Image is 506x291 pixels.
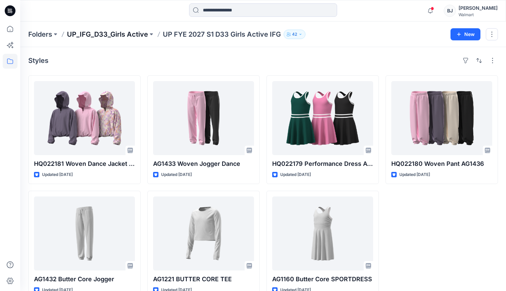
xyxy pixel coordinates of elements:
button: 42 [284,30,305,39]
a: AG1160 Butter Core SPORTDRESS [272,196,373,270]
p: AG1433 Woven Jogger Dance [153,159,254,169]
p: HQ022179 Performance Dress AG1155 [272,159,373,169]
h4: Styles [28,57,48,65]
a: AG1433 Woven Jogger Dance [153,81,254,155]
p: UP FYE 2027 S1 D33 Girls Active IFG [163,30,281,39]
p: 42 [292,31,297,38]
p: Updated [DATE] [42,171,73,178]
p: AG1221 BUTTER CORE TEE [153,275,254,284]
a: AG1221 BUTTER CORE TEE [153,196,254,270]
button: New [450,28,480,40]
a: AG1432 Butter Core Jogger [34,196,135,270]
p: Updated [DATE] [161,171,192,178]
p: AG1432 Butter Core Jogger [34,275,135,284]
a: UP_IFG_D33_Girls Active [67,30,148,39]
p: Updated [DATE] [399,171,430,178]
a: HQ022181 Woven Dance Jacket AG1503 [34,81,135,155]
div: BJ [444,5,456,17]
a: HQ022179 Performance Dress AG1155 [272,81,373,155]
p: HQ022181 Woven Dance Jacket AG1503 [34,159,135,169]
div: Walmart [459,12,498,17]
a: HQ022180 Woven Pant AG1436 [391,81,492,155]
p: Updated [DATE] [280,171,311,178]
p: HQ022180 Woven Pant AG1436 [391,159,492,169]
p: AG1160 Butter Core SPORTDRESS [272,275,373,284]
div: [PERSON_NAME] [459,4,498,12]
a: Folders [28,30,52,39]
